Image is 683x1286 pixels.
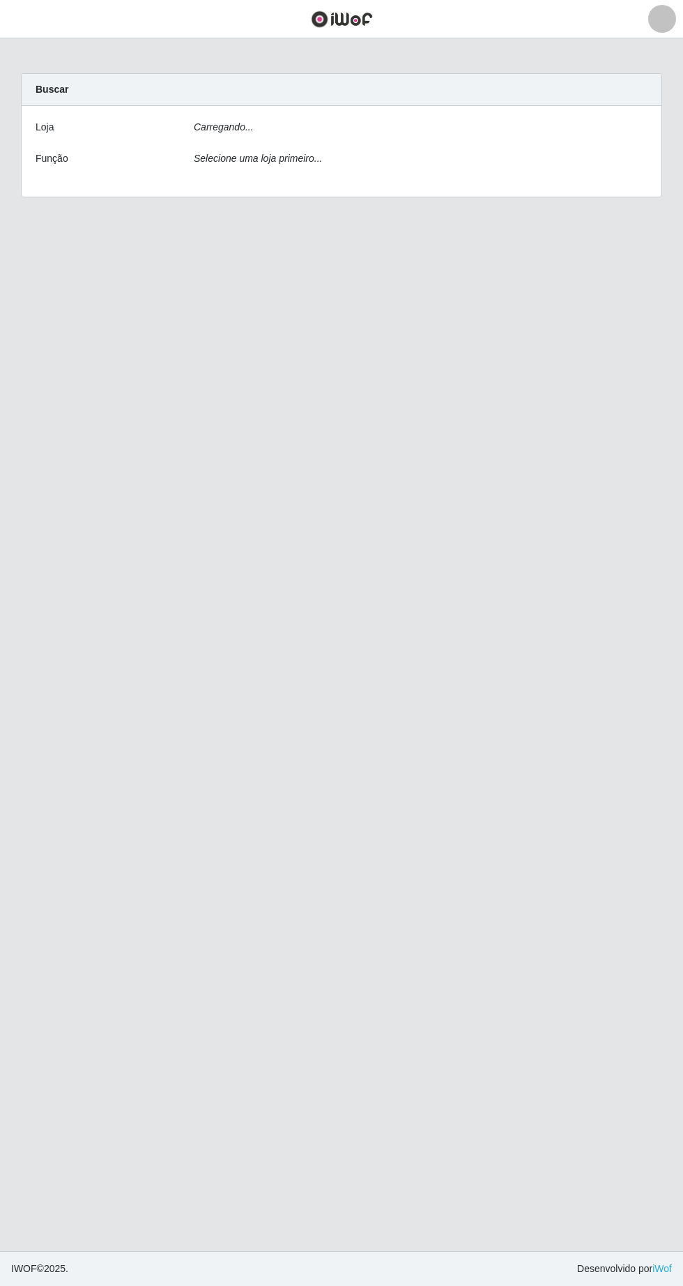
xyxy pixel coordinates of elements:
[194,121,254,133] i: Carregando...
[577,1262,672,1276] span: Desenvolvido por
[652,1263,672,1274] a: iWof
[194,153,322,164] i: Selecione uma loja primeiro...
[311,10,373,28] img: CoreUI Logo
[11,1263,37,1274] span: IWOF
[36,84,68,95] strong: Buscar
[36,151,68,166] label: Função
[36,120,54,135] label: Loja
[11,1262,68,1276] span: © 2025 .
